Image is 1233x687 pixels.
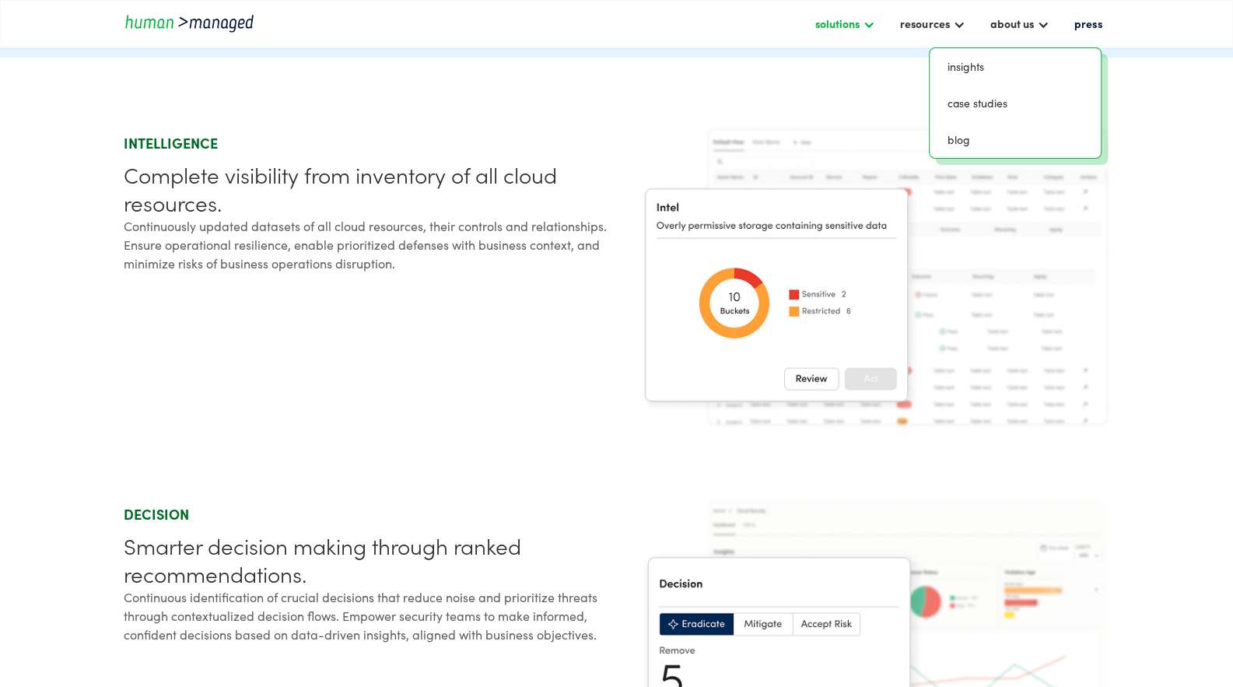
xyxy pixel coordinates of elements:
div: solutions [807,10,883,37]
div: about us [990,14,1033,33]
a: insights [936,54,1095,79]
div: Continuously updated datasets of all cloud resources, their controls and relationships. Ensure op... [124,216,611,272]
div: Complete visibility from inventory of all cloud resources. [124,160,611,216]
a: home [124,12,264,33]
h4: Decision [124,505,611,524]
a: case studies [936,91,1095,115]
div: about us [982,10,1056,37]
div: resources [892,10,972,37]
a: press [1066,10,1109,37]
div: solutions [815,14,860,33]
div: Smarter decision making through ranked recommendations. [124,531,611,587]
div: Continuous identification of crucial decisions that reduce noise and prioritize threats through c... [124,587,611,643]
h4: Intelligence [124,134,611,152]
a: blog [936,128,1095,152]
div: resources [900,14,949,33]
